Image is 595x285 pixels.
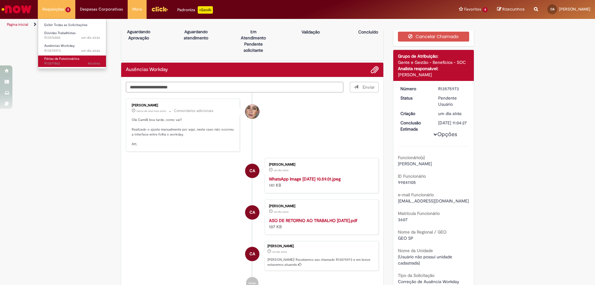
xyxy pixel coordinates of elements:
span: um dia atrás [81,35,100,40]
time: 29/09/2025 11:04:25 [81,48,100,53]
a: WhatsApp Image [DATE] 10.59.01.jpeg [269,176,341,182]
b: e-mail Funcionário [398,192,434,198]
dt: Status [396,95,434,101]
div: [PERSON_NAME] [132,104,235,107]
ul: Requisições [38,19,106,69]
img: click_logo_yellow_360x200.png [151,4,168,14]
span: More [132,6,142,12]
time: 26/09/2025 16:59:51 [88,61,100,66]
div: Padroniza [177,6,213,14]
p: Validação [302,29,320,35]
p: Concluído [358,29,378,35]
ul: Trilhas de página [5,19,392,30]
div: [PERSON_NAME] [398,72,469,78]
div: Ariane Ruiz Amorim [245,105,259,119]
div: Camilli Berlofa Andrade [245,247,259,261]
p: Aguardando Aprovação [124,29,154,41]
span: 3 [65,7,71,12]
time: 29/09/2025 13:19:53 [81,35,100,40]
dt: Conclusão Estimada [396,120,434,132]
span: 4 [483,7,488,12]
div: [PERSON_NAME] [269,163,372,167]
b: Nome da Regional / GEO [398,229,447,235]
div: Camilli Berlofa Andrade [245,205,259,220]
a: Aberto R13575973 : Ausências Workday [38,42,106,54]
p: Em Atendimento [238,29,268,41]
dt: Número [396,86,434,92]
button: Cancelar Chamado [398,32,469,42]
h2: Ausências Workday Histórico de tíquete [126,67,168,73]
div: 141 KB [269,176,372,188]
span: um dia atrás [272,250,287,254]
a: Página inicial [7,22,28,27]
p: Pendente solicitante [238,41,268,53]
span: 3607 [398,217,408,222]
span: Correção de Ausência Workday [398,279,459,284]
span: R13576802 [44,35,100,40]
time: 29/09/2025 11:04:24 [272,250,287,254]
span: Férias de Funcionários [44,56,79,61]
span: Dúvidas Trabalhistas [44,31,76,35]
span: Favoritos [464,6,481,12]
span: Ausências Workday [44,43,75,48]
textarea: Digite sua mensagem aqui... [126,82,343,92]
span: Requisições [42,6,64,12]
p: [PERSON_NAME]! Recebemos seu chamado R13575973 e em breve estaremos atuando. [267,257,375,267]
div: 107 KB [269,217,372,230]
a: ASO DE RETORNO AO TRABALHO [DATE].pdf [269,218,357,223]
p: +GenAi [198,6,213,14]
div: Gente e Gestão - Benefícios - SOC [398,59,469,65]
span: CA [249,247,255,261]
a: Aberto R13576802 : Dúvidas Trabalhistas [38,30,106,41]
span: um dia atrás [274,168,289,172]
div: [PERSON_NAME] [267,244,375,248]
b: Nome da Unidade [398,248,433,253]
span: um dia atrás [438,111,461,116]
div: 29/09/2025 11:04:24 [438,110,467,117]
time: 30/09/2025 13:31:28 [136,109,166,113]
span: Rascunhos [502,6,525,12]
span: Despesas Corporativas [80,6,123,12]
p: Olá Camilli boa tarde, como vai? Realizado o ajuste manualmente por aqui, neste caso não ocorreu ... [132,118,235,147]
span: um dia atrás [81,48,100,53]
div: Pendente Usuário [438,95,467,107]
span: R13575973 [44,48,100,53]
b: Matrícula Funcionário [398,211,440,216]
span: CA [249,163,255,178]
span: (Usuário não possui unidade cadastrada) [398,254,453,266]
img: ServiceNow [1,3,33,16]
span: cerca de uma hora atrás [136,109,166,113]
a: Rascunhos [497,7,525,12]
span: [EMAIL_ADDRESS][DOMAIN_NAME] [398,198,469,204]
span: CA [550,7,554,11]
time: 29/09/2025 11:04:21 [274,210,289,214]
li: Camilli Berlofa Andrade [126,241,379,271]
span: CA [249,205,255,220]
div: Grupo de Atribuição: [398,53,469,59]
div: [DATE] 11:04:27 [438,120,467,126]
div: Camilli Berlofa Andrade [245,164,259,178]
a: Aberto R13571862 : Férias de Funcionários [38,56,106,67]
span: 4d atrás [88,61,100,66]
b: Tipo da Solicitação [398,273,434,278]
span: GEO SP [398,235,413,241]
a: Exibir Todas as Solicitações [38,22,106,29]
p: Aguardando atendimento [181,29,211,41]
div: Analista responsável: [398,65,469,72]
span: [PERSON_NAME] [559,7,590,12]
b: ID Funcionário [398,173,426,179]
span: um dia atrás [274,210,289,214]
div: [PERSON_NAME] [269,204,372,208]
small: Comentários adicionais [174,108,214,114]
span: [PERSON_NAME] [398,161,432,167]
span: R13571862 [44,61,100,66]
span: 99841105 [398,180,416,185]
b: Funcionário(s) [398,155,425,160]
dt: Criação [396,110,434,117]
button: Adicionar anexos [371,66,379,74]
time: 29/09/2025 11:04:24 [438,111,461,116]
div: R13575973 [438,86,467,92]
time: 29/09/2025 11:04:21 [274,168,289,172]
